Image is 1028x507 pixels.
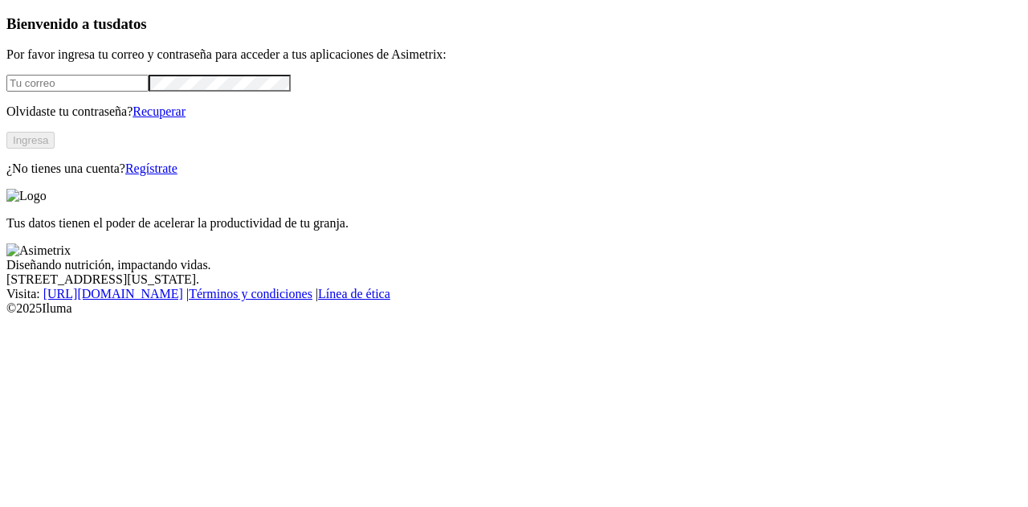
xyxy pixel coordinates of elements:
button: Ingresa [6,132,55,149]
a: Línea de ética [318,287,390,301]
a: Regístrate [125,162,177,175]
p: ¿No tienes una cuenta? [6,162,1022,176]
a: Recuperar [133,104,186,118]
img: Logo [6,189,47,203]
span: datos [112,15,147,32]
p: Tus datos tienen el poder de acelerar la productividad de tu granja. [6,216,1022,231]
div: © 2025 Iluma [6,301,1022,316]
h3: Bienvenido a tus [6,15,1022,33]
div: Diseñando nutrición, impactando vidas. [6,258,1022,272]
img: Asimetrix [6,243,71,258]
div: [STREET_ADDRESS][US_STATE]. [6,272,1022,287]
p: Olvidaste tu contraseña? [6,104,1022,119]
a: [URL][DOMAIN_NAME] [43,287,183,301]
p: Por favor ingresa tu correo y contraseña para acceder a tus aplicaciones de Asimetrix: [6,47,1022,62]
a: Términos y condiciones [189,287,312,301]
div: Visita : | | [6,287,1022,301]
input: Tu correo [6,75,149,92]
